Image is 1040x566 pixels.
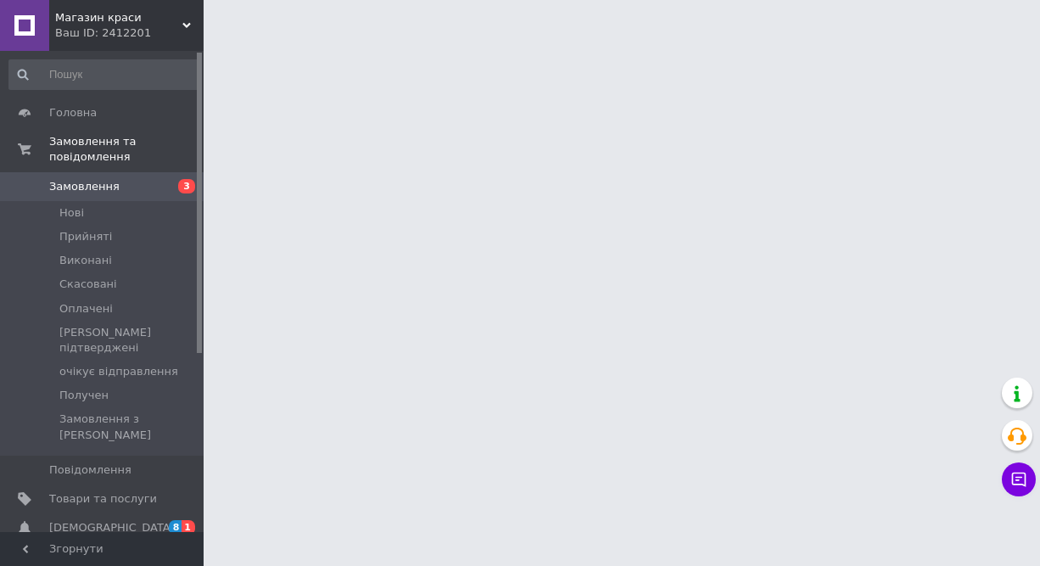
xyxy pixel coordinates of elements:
span: Нові [59,205,84,221]
span: Замовлення [49,179,120,194]
span: Замовлення з [PERSON_NAME] [59,412,198,442]
span: [PERSON_NAME] підтверджені [59,325,198,356]
span: Скасовані [59,277,117,292]
span: 8 [169,520,182,535]
span: Магазин краси [55,10,182,25]
span: Получен [59,388,109,403]
input: Пошук [8,59,200,90]
span: [DEMOGRAPHIC_DATA] [49,520,175,535]
button: Чат з покупцем [1002,462,1036,496]
span: Прийняті [59,229,112,244]
span: 3 [178,179,195,193]
span: Виконані [59,253,112,268]
span: Товари та послуги [49,491,157,507]
span: Повідомлення [49,462,131,478]
span: 1 [182,520,195,535]
div: Ваш ID: 2412201 [55,25,204,41]
span: Замовлення та повідомлення [49,134,204,165]
span: Оплачені [59,301,113,317]
span: очікує відправлення [59,364,178,379]
span: Головна [49,105,97,120]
